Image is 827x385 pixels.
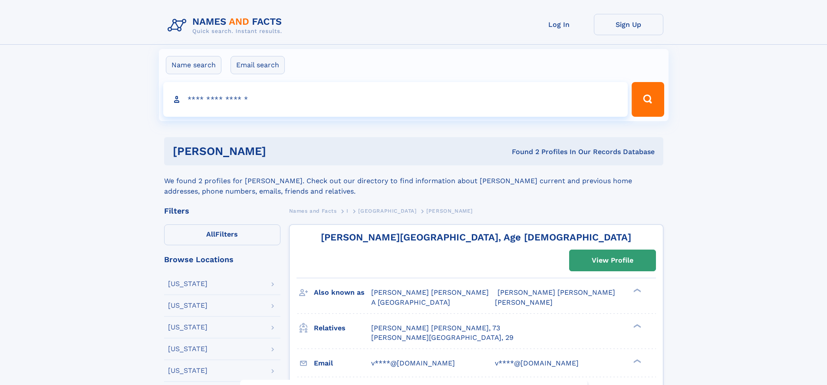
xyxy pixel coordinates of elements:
[164,256,280,263] div: Browse Locations
[166,56,221,74] label: Name search
[594,14,663,35] a: Sign Up
[168,302,208,309] div: [US_STATE]
[498,288,615,296] span: [PERSON_NAME] [PERSON_NAME]
[592,250,633,270] div: View Profile
[371,333,514,342] a: [PERSON_NAME][GEOGRAPHIC_DATA], 29
[389,147,655,157] div: Found 2 Profiles In Our Records Database
[495,298,553,306] span: [PERSON_NAME]
[164,14,289,37] img: Logo Names and Facts
[163,82,628,117] input: search input
[314,321,371,336] h3: Relatives
[173,146,389,157] h1: [PERSON_NAME]
[168,324,208,331] div: [US_STATE]
[426,208,473,214] span: [PERSON_NAME]
[164,165,663,197] div: We found 2 profiles for [PERSON_NAME]. Check out our directory to find information about [PERSON_...
[206,230,215,238] span: All
[314,285,371,300] h3: Also known as
[371,288,489,296] span: [PERSON_NAME] [PERSON_NAME]
[371,323,500,333] a: [PERSON_NAME] [PERSON_NAME], 73
[358,208,416,214] span: [GEOGRAPHIC_DATA]
[289,205,337,216] a: Names and Facts
[371,298,450,306] span: A [GEOGRAPHIC_DATA]
[346,205,349,216] a: I
[631,288,642,293] div: ❯
[168,280,208,287] div: [US_STATE]
[358,205,416,216] a: [GEOGRAPHIC_DATA]
[314,356,371,371] h3: Email
[168,346,208,352] div: [US_STATE]
[164,224,280,245] label: Filters
[631,358,642,364] div: ❯
[321,232,631,243] a: [PERSON_NAME][GEOGRAPHIC_DATA], Age [DEMOGRAPHIC_DATA]
[346,208,349,214] span: I
[570,250,656,271] a: View Profile
[231,56,285,74] label: Email search
[164,207,280,215] div: Filters
[632,82,664,117] button: Search Button
[168,367,208,374] div: [US_STATE]
[524,14,594,35] a: Log In
[631,323,642,329] div: ❯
